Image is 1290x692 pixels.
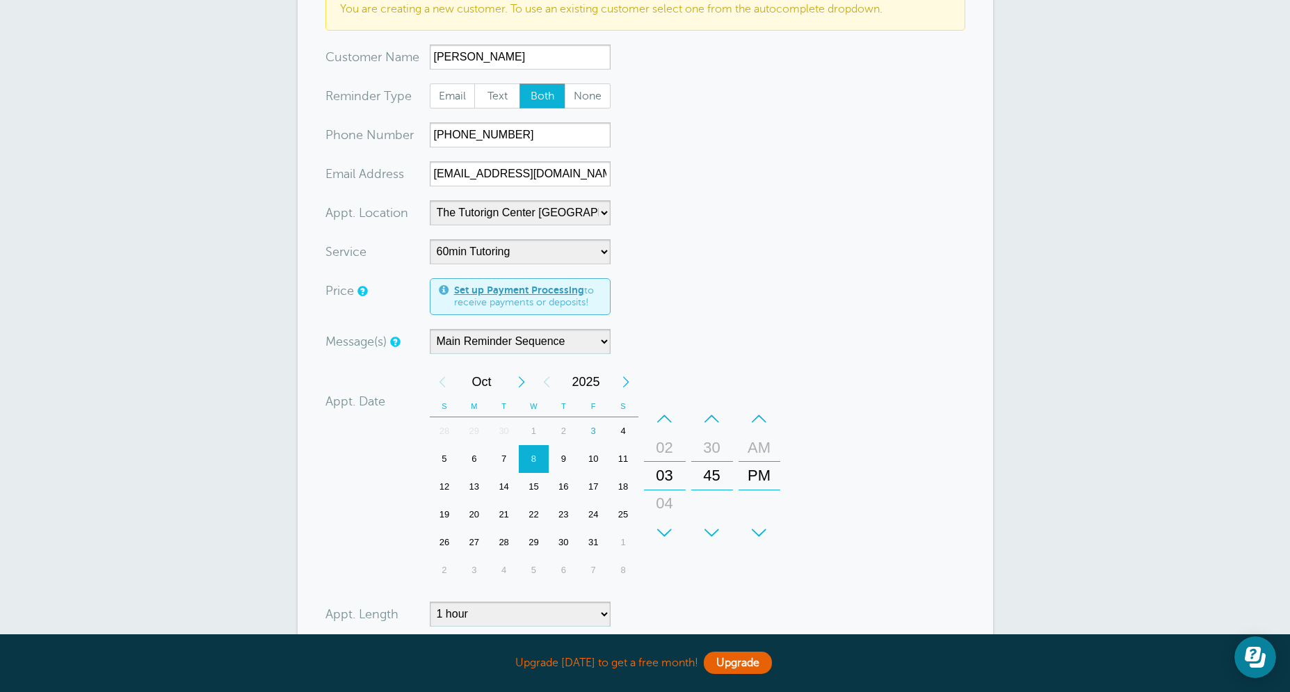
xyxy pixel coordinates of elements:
[325,45,430,70] div: ame
[509,368,534,396] div: Next Month
[559,368,613,396] span: 2025
[549,417,579,445] div: 2
[549,473,579,501] div: Thursday, October 16
[519,556,549,584] div: 5
[430,396,460,417] th: S
[519,556,549,584] div: Wednesday, November 5
[489,529,519,556] div: Tuesday, October 28
[519,473,549,501] div: Wednesday, October 15
[743,462,776,490] div: PM
[430,84,475,108] span: Email
[459,473,489,501] div: 13
[325,168,350,180] span: Ema
[648,517,682,545] div: 05
[579,501,608,529] div: Friday, October 24
[348,129,384,141] span: ne Nu
[519,529,549,556] div: 29
[459,529,489,556] div: Monday, October 27
[579,529,608,556] div: 31
[608,417,638,445] div: 4
[549,417,579,445] div: Thursday, October 2
[430,83,476,108] label: Email
[430,529,460,556] div: Sunday, October 26
[519,445,549,473] div: Wednesday, October 8
[549,529,579,556] div: 30
[704,652,772,674] a: Upgrade
[430,473,460,501] div: 12
[695,434,729,462] div: 30
[608,529,638,556] div: 1
[298,648,993,678] div: Upgrade [DATE] to get a free month!
[430,368,455,396] div: Previous Month
[608,473,638,501] div: 18
[430,417,460,445] div: 28
[549,445,579,473] div: Thursday, October 9
[1234,636,1276,678] iframe: Resource center
[608,556,638,584] div: Saturday, November 8
[608,445,638,473] div: 11
[579,501,608,529] div: 24
[579,396,608,417] th: F
[519,501,549,529] div: 22
[325,207,408,219] label: Appt. Location
[489,445,519,473] div: 7
[565,83,611,108] label: None
[549,501,579,529] div: Thursday, October 23
[519,417,549,445] div: Wednesday, October 1
[430,556,460,584] div: Sunday, November 2
[519,529,549,556] div: Wednesday, October 29
[325,90,412,102] label: Reminder Type
[608,556,638,584] div: 8
[474,83,520,108] label: Text
[430,473,460,501] div: Sunday, October 12
[519,501,549,529] div: Wednesday, October 22
[579,556,608,584] div: 7
[325,246,366,258] label: Service
[350,168,382,180] span: il Add
[549,501,579,529] div: 23
[459,501,489,529] div: Monday, October 20
[455,368,509,396] span: October
[489,473,519,501] div: 14
[608,445,638,473] div: Saturday, October 11
[549,396,579,417] th: T
[520,84,565,108] span: Both
[579,417,608,445] div: Today, Friday, October 3
[743,434,776,462] div: AM
[325,395,385,408] label: Appt. Date
[459,473,489,501] div: Monday, October 13
[608,529,638,556] div: Saturday, November 1
[430,417,460,445] div: Sunday, September 28
[579,529,608,556] div: Friday, October 31
[390,337,398,346] a: Simple templates and custom messages will use the reminder schedule set under Settings > Reminder...
[459,417,489,445] div: 29
[579,445,608,473] div: 10
[579,556,608,584] div: Friday, November 7
[648,490,682,517] div: 04
[644,405,686,547] div: Hours
[489,417,519,445] div: Tuesday, September 30
[549,445,579,473] div: 9
[519,83,565,108] label: Both
[608,501,638,529] div: 25
[608,396,638,417] th: S
[549,529,579,556] div: Thursday, October 30
[613,368,638,396] div: Next Year
[489,556,519,584] div: Tuesday, November 4
[325,161,430,186] div: ress
[430,556,460,584] div: 2
[489,445,519,473] div: Tuesday, October 7
[325,608,398,620] label: Appt. Length
[579,473,608,501] div: 17
[608,417,638,445] div: Saturday, October 4
[489,396,519,417] th: T
[549,473,579,501] div: 16
[325,122,430,147] div: mber
[459,529,489,556] div: 27
[565,84,610,108] span: None
[430,529,460,556] div: 26
[691,405,733,547] div: Minutes
[489,501,519,529] div: Tuesday, October 21
[608,473,638,501] div: Saturday, October 18
[454,284,602,309] span: to receive payments or deposits!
